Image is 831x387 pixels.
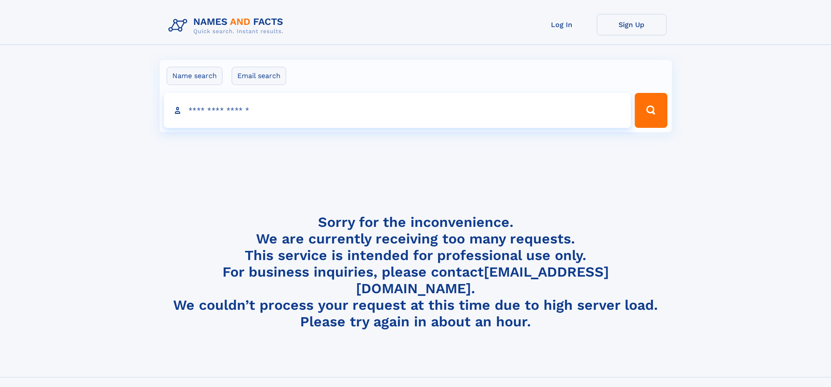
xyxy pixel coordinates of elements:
[232,67,286,85] label: Email search
[356,264,609,297] a: [EMAIL_ADDRESS][DOMAIN_NAME]
[527,14,597,35] a: Log In
[164,93,631,128] input: search input
[165,14,291,38] img: Logo Names and Facts
[167,67,222,85] label: Name search
[165,214,667,330] h4: Sorry for the inconvenience. We are currently receiving too many requests. This service is intend...
[597,14,667,35] a: Sign Up
[635,93,667,128] button: Search Button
